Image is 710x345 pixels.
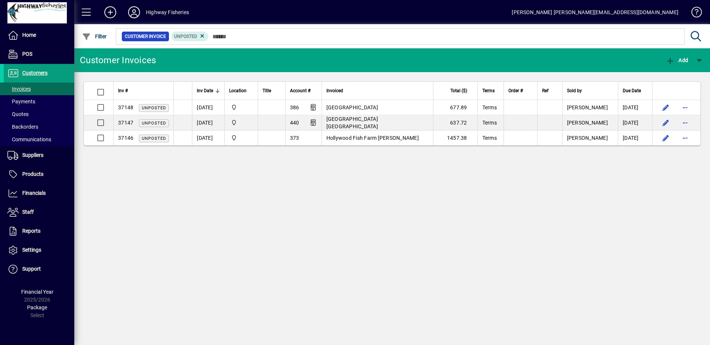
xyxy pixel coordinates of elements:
[508,87,533,95] div: Order #
[146,6,189,18] div: Highway Fisheries
[4,83,74,95] a: Invoices
[7,111,29,117] span: Quotes
[4,120,74,133] a: Backorders
[118,135,133,141] span: 37146
[290,87,310,95] span: Account #
[326,104,378,110] span: [GEOGRAPHIC_DATA]
[290,104,299,110] span: 386
[482,135,497,141] span: Terms
[263,87,271,95] span: Title
[22,32,36,38] span: Home
[229,103,253,112] span: Highway Fisheries Ltd
[450,87,467,95] span: Total ($)
[542,87,548,95] span: Ref
[482,120,497,126] span: Terms
[4,95,74,108] a: Payments
[618,100,652,115] td: [DATE]
[118,120,133,126] span: 37147
[4,241,74,259] a: Settings
[192,115,224,130] td: [DATE]
[679,117,691,129] button: More options
[4,133,74,146] a: Communications
[290,135,299,141] span: 373
[567,120,608,126] span: [PERSON_NAME]
[80,54,156,66] div: Customer Invoices
[122,6,146,19] button: Profile
[7,136,51,142] span: Communications
[618,115,652,130] td: [DATE]
[433,100,478,115] td: 677.89
[118,104,133,110] span: 37148
[22,70,48,76] span: Customers
[82,33,107,39] span: Filter
[192,100,224,115] td: [DATE]
[142,121,166,126] span: Unposted
[666,57,688,63] span: Add
[4,184,74,203] a: Financials
[664,54,690,67] button: Add
[508,87,523,95] span: Order #
[567,87,613,95] div: Sold by
[567,104,608,110] span: [PERSON_NAME]
[326,87,429,95] div: Invoiced
[22,171,43,177] span: Products
[567,87,582,95] span: Sold by
[4,203,74,222] a: Staff
[290,120,299,126] span: 440
[229,87,253,95] div: Location
[174,34,197,39] span: Unposted
[438,87,474,95] div: Total ($)
[433,130,478,145] td: 1457.38
[263,87,280,95] div: Title
[326,135,419,141] span: Hollywood Fish Farm [PERSON_NAME]
[512,6,678,18] div: [PERSON_NAME] [PERSON_NAME][EMAIL_ADDRESS][DOMAIN_NAME]
[660,117,672,129] button: Edit
[567,135,608,141] span: [PERSON_NAME]
[7,124,38,130] span: Backorders
[4,146,74,165] a: Suppliers
[542,87,558,95] div: Ref
[80,30,109,43] button: Filter
[171,32,209,41] mat-chip: Customer Invoice Status: Unposted
[21,289,53,295] span: Financial Year
[22,51,32,57] span: POS
[7,86,31,92] span: Invoices
[22,152,43,158] span: Suppliers
[118,87,128,95] span: Inv #
[22,228,40,234] span: Reports
[660,101,672,113] button: Edit
[22,190,46,196] span: Financials
[482,87,495,95] span: Terms
[229,119,253,127] span: Highway Fisheries Ltd
[623,87,641,95] span: Due Date
[7,99,35,104] span: Payments
[192,130,224,145] td: [DATE]
[482,104,497,110] span: Terms
[4,26,74,45] a: Home
[22,266,41,272] span: Support
[98,6,122,19] button: Add
[4,108,74,120] a: Quotes
[679,101,691,113] button: More options
[142,136,166,141] span: Unposted
[27,304,47,310] span: Package
[679,132,691,144] button: More options
[660,132,672,144] button: Edit
[118,87,169,95] div: Inv #
[623,87,648,95] div: Due Date
[229,87,247,95] span: Location
[686,1,701,26] a: Knowledge Base
[326,116,378,129] span: [GEOGRAPHIC_DATA] [GEOGRAPHIC_DATA]
[290,87,317,95] div: Account #
[433,115,478,130] td: 637.72
[326,87,343,95] span: Invoiced
[618,130,652,145] td: [DATE]
[197,87,213,95] span: Inv Date
[4,222,74,241] a: Reports
[22,209,34,215] span: Staff
[4,260,74,278] a: Support
[22,247,41,253] span: Settings
[142,106,166,110] span: Unposted
[125,33,166,40] span: Customer Invoice
[229,134,253,142] span: Highway Fisheries Ltd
